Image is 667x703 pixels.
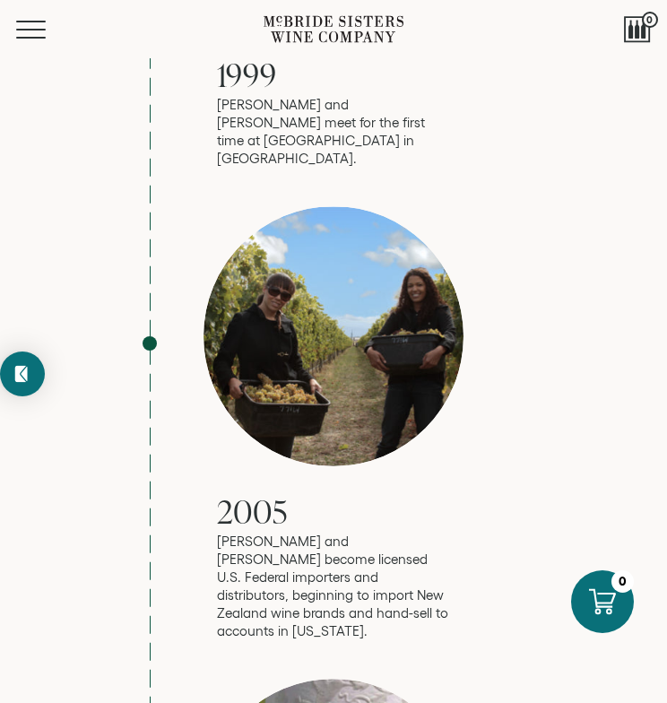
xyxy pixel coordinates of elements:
span: 2005 [217,489,288,534]
button: Mobile Menu Trigger [16,21,81,39]
span: 0 [642,12,658,28]
span: 1999 [217,52,277,97]
p: [PERSON_NAME] and [PERSON_NAME] meet for the first time at [GEOGRAPHIC_DATA] in [GEOGRAPHIC_DATA]. [217,96,451,168]
p: [PERSON_NAME] and [PERSON_NAME] become licensed U.S. Federal importers and distributors, beginnin... [217,533,451,640]
div: 0 [611,570,634,593]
